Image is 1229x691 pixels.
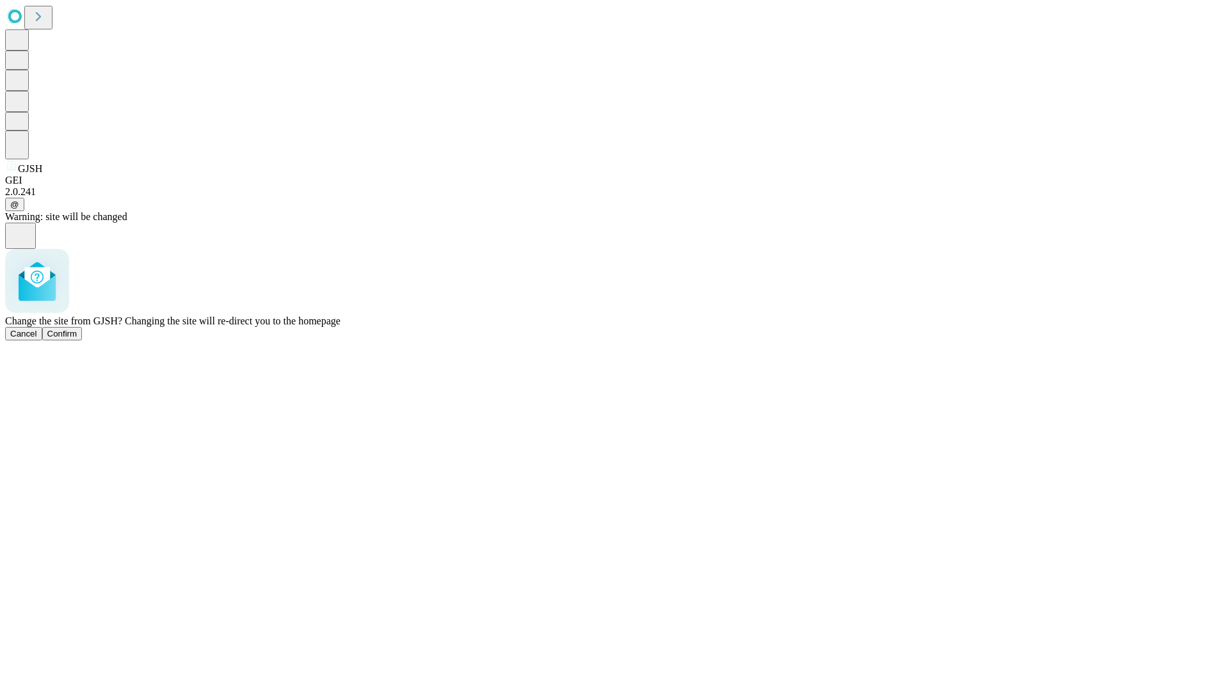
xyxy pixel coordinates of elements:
span: Confirm [47,329,77,338]
div: Change the site from GJSH? Changing the site will re-direct you to the homepage [5,315,1224,327]
button: Cancel [5,327,42,340]
button: Confirm [42,327,83,340]
span: Cancel [10,329,37,338]
div: Warning: site will be changed [5,211,1224,223]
